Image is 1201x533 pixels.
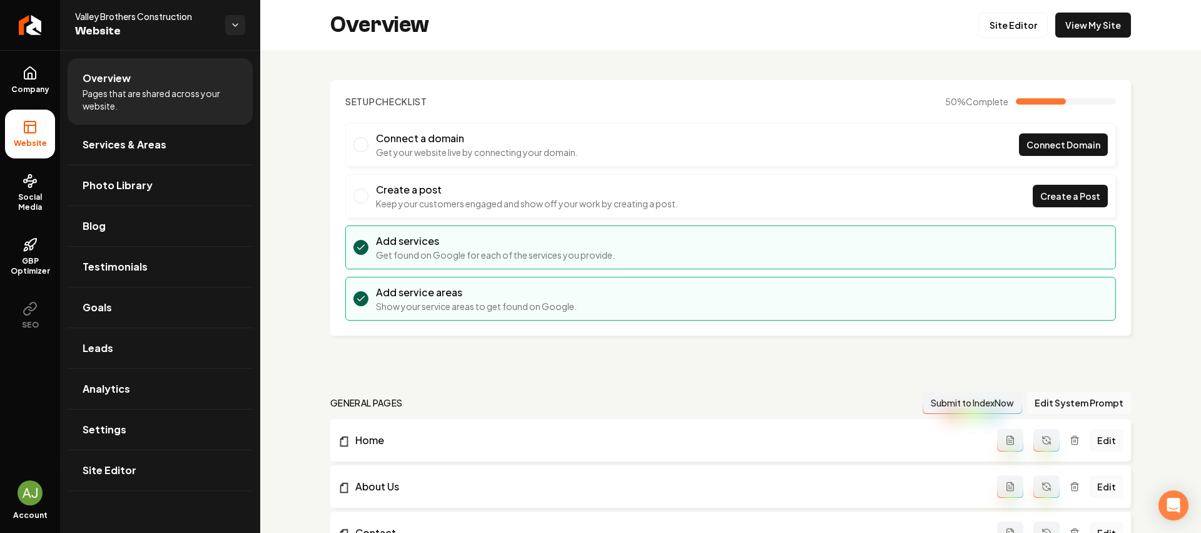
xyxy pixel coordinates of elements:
span: Settings [83,422,126,437]
div: Open Intercom Messenger [1158,490,1188,520]
h3: Create a post [376,182,678,197]
span: Social Media [5,192,55,212]
span: Leads [83,341,113,356]
a: Leads [68,328,253,368]
span: Setup [345,96,375,107]
span: Company [6,85,54,95]
span: Site Editor [83,463,136,478]
span: Testimonials [83,259,148,274]
a: View My Site [1055,13,1131,38]
button: Open user button [18,480,43,505]
span: SEO [17,320,44,330]
h3: Add services [376,234,615,249]
a: Site Editor [979,13,1048,38]
a: Social Media [5,163,55,222]
button: Submit to IndexNow [923,391,1022,414]
h3: Connect a domain [376,131,578,146]
h3: Add service areas [376,285,577,300]
h2: general pages [330,396,403,409]
img: AJ Nimeh [18,480,43,505]
span: GBP Optimizer [5,256,55,276]
p: Get your website live by connecting your domain. [376,146,578,158]
a: Blog [68,206,253,246]
p: Get found on Google for each of the services you provide. [376,249,615,261]
span: Pages that are shared across your website. [83,87,238,112]
span: 50 % [945,95,1008,108]
a: Settings [68,410,253,450]
a: Company [5,56,55,105]
h2: Overview [330,13,429,38]
span: Blog [83,219,106,234]
a: GBP Optimizer [5,227,55,286]
span: Overview [83,71,131,86]
p: Show your service areas to get found on Google. [376,300,577,313]
p: Keep your customers engaged and show off your work by creating a post. [376,197,678,210]
span: Complete [966,96,1008,107]
a: Home [338,433,997,448]
button: Add admin page prompt [997,429,1023,452]
h2: Checklist [345,95,427,108]
button: Edit System Prompt [1027,391,1131,414]
a: Edit [1090,475,1123,498]
a: Site Editor [68,450,253,490]
span: Website [9,138,52,148]
span: Goals [83,300,112,315]
span: Analytics [83,381,130,396]
a: Testimonials [68,247,253,287]
button: SEO [5,291,55,340]
span: Connect Domain [1026,138,1100,152]
span: Valley Brothers Construction [75,10,215,23]
a: Services & Areas [68,125,253,165]
span: Website [75,23,215,40]
a: About Us [338,479,997,494]
a: Edit [1090,429,1123,452]
span: Create a Post [1040,190,1100,203]
a: Connect Domain [1019,133,1108,156]
img: Rebolt Logo [19,15,42,35]
a: Goals [68,287,253,328]
span: Account [13,510,48,520]
button: Add admin page prompt [997,475,1023,498]
span: Services & Areas [83,137,166,152]
a: Photo Library [68,165,253,205]
span: Photo Library [83,178,153,193]
a: Create a Post [1033,185,1108,207]
a: Analytics [68,369,253,409]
